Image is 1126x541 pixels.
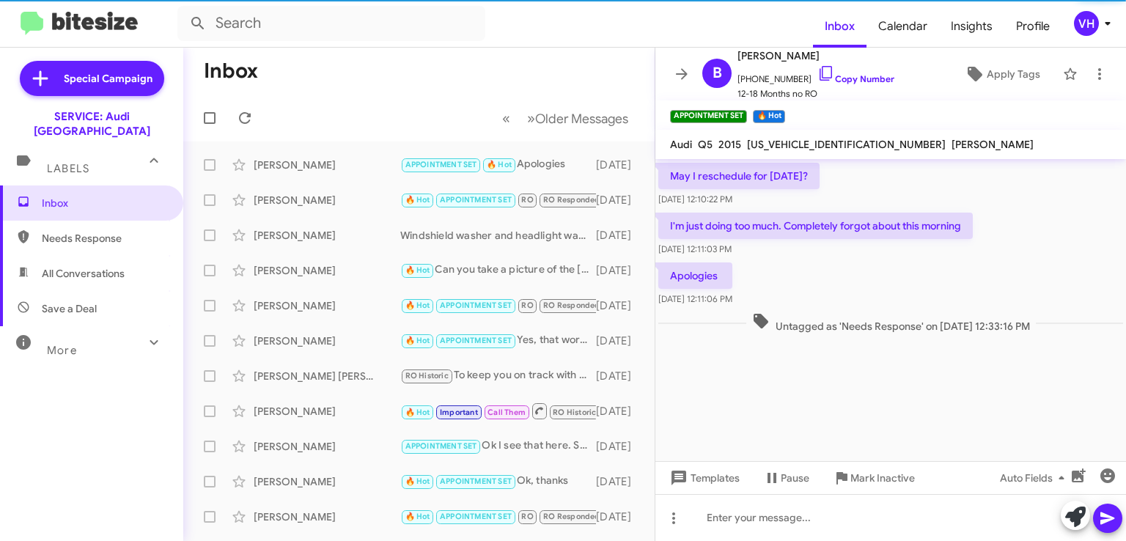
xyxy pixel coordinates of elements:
[405,441,477,451] span: APPOINTMENT SET
[543,195,600,205] span: RO Responded
[939,5,1004,48] a: Insights
[658,293,732,304] span: [DATE] 12:11:06 PM
[405,512,430,521] span: 🔥 Hot
[1004,5,1061,48] a: Profile
[440,408,478,417] span: Important
[42,266,125,281] span: All Conversations
[670,110,747,123] small: APPOINTMENT SET
[254,404,400,419] div: [PERSON_NAME]
[553,408,596,417] span: RO Historic
[254,193,400,207] div: [PERSON_NAME]
[527,109,535,128] span: »
[405,160,477,169] span: APPOINTMENT SET
[543,301,600,310] span: RO Responded
[400,297,596,314] div: Inbound Call
[535,111,628,127] span: Older Messages
[400,438,596,454] div: Ok I see that here. Sorry, this was an automated message. See you [DATE]!
[658,262,732,289] p: Apologies
[781,465,809,491] span: Pause
[405,336,430,345] span: 🔥 Hot
[850,465,915,491] span: Mark Inactive
[658,163,820,189] p: May I reschedule for [DATE]?
[400,228,596,243] div: Windshield washer and headlight washing system - Add fluid if necessary; Check adjustment and fun...
[667,465,740,491] span: Templates
[596,228,643,243] div: [DATE]
[698,138,713,151] span: Q5
[521,195,533,205] span: RO
[440,195,512,205] span: APPOINTMENT SET
[821,465,927,491] button: Mark Inactive
[813,5,866,48] span: Inbox
[502,109,510,128] span: «
[440,336,512,345] span: APPOINTMENT SET
[658,194,732,205] span: [DATE] 12:10:22 PM
[658,243,732,254] span: [DATE] 12:11:03 PM
[747,138,946,151] span: [US_VEHICLE_IDENTIFICATION_NUMBER]
[596,193,643,207] div: [DATE]
[948,61,1056,87] button: Apply Tags
[1000,465,1070,491] span: Auto Fields
[440,512,512,521] span: APPOINTMENT SET
[254,263,400,278] div: [PERSON_NAME]
[521,512,533,521] span: RO
[204,59,258,83] h1: Inbox
[596,158,643,172] div: [DATE]
[47,162,89,175] span: Labels
[596,298,643,313] div: [DATE]
[405,476,430,486] span: 🔥 Hot
[737,65,894,87] span: [PHONE_NUMBER]
[521,301,533,310] span: RO
[493,103,519,133] button: Previous
[746,312,1036,334] span: Untagged as 'Needs Response' on [DATE] 12:33:16 PM
[42,196,166,210] span: Inbox
[1061,11,1110,36] button: VH
[254,298,400,313] div: [PERSON_NAME]
[254,509,400,524] div: [PERSON_NAME]
[655,465,751,491] button: Templates
[737,87,894,101] span: 12-18 Months no RO
[658,213,973,239] p: I'm just doing too much. Completely forgot about this morning
[400,508,596,525] div: Perfect! We'll have one of our drivers call you when they're on the way [DATE] morning.
[177,6,485,41] input: Search
[718,138,741,151] span: 2015
[1074,11,1099,36] div: VH
[254,334,400,348] div: [PERSON_NAME]
[988,465,1082,491] button: Auto Fields
[866,5,939,48] a: Calendar
[400,473,596,490] div: Ok, thanks
[596,369,643,383] div: [DATE]
[400,191,596,208] div: Coming now
[254,158,400,172] div: [PERSON_NAME]
[400,402,596,420] div: Just a friendly reminder that your annual service is due soon. Your last service was on [DATE]. I...
[987,61,1040,87] span: Apply Tags
[47,344,77,357] span: More
[440,476,512,486] span: APPOINTMENT SET
[952,138,1034,151] span: [PERSON_NAME]
[42,301,97,316] span: Save a Deal
[596,404,643,419] div: [DATE]
[400,156,596,173] div: Apologies
[64,71,152,86] span: Special Campaign
[405,265,430,275] span: 🔥 Hot
[487,408,526,417] span: Call Them
[400,367,596,384] div: To keep you on track with regular service maintenance on your vehicle, we recommend from 1 year o...
[405,301,430,310] span: 🔥 Hot
[20,61,164,96] a: Special Campaign
[596,263,643,278] div: [DATE]
[753,110,784,123] small: 🔥 Hot
[254,439,400,454] div: [PERSON_NAME]
[817,73,894,84] a: Copy Number
[596,439,643,454] div: [DATE]
[596,509,643,524] div: [DATE]
[254,228,400,243] div: [PERSON_NAME]
[713,62,722,85] span: B
[440,301,512,310] span: APPOINTMENT SET
[737,47,894,65] span: [PERSON_NAME]
[42,231,166,246] span: Needs Response
[405,371,449,380] span: RO Historic
[596,334,643,348] div: [DATE]
[254,474,400,489] div: [PERSON_NAME]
